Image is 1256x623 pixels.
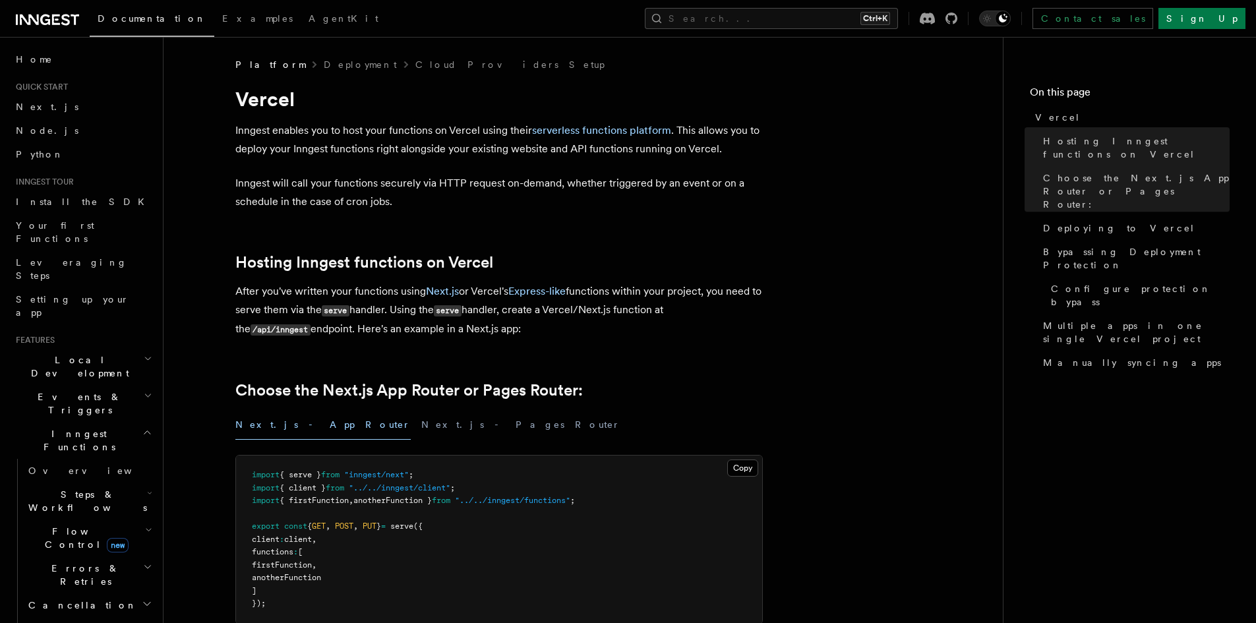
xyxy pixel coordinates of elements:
code: serve [434,305,462,316]
button: Cancellation [23,593,155,617]
span: , [312,535,316,544]
a: Cloud Providers Setup [415,58,605,71]
span: const [284,521,307,531]
span: ; [450,483,455,492]
span: Multiple apps in one single Vercel project [1043,319,1230,345]
span: } [376,521,381,531]
span: "inngest/next" [344,470,409,479]
span: Inngest Functions [11,427,142,454]
a: Choose the Next.js App Router or Pages Router: [1038,166,1230,216]
h4: On this page [1030,84,1230,105]
span: Hosting Inngest functions on Vercel [1043,134,1230,161]
span: GET [312,521,326,531]
a: Vercel [1030,105,1230,129]
span: "../../inngest/client" [349,483,450,492]
span: new [107,538,129,552]
a: AgentKit [301,4,386,36]
button: Inngest Functions [11,422,155,459]
span: Steps & Workflows [23,488,147,514]
a: Your first Functions [11,214,155,251]
a: Contact sales [1032,8,1153,29]
a: Hosting Inngest functions on Vercel [1038,129,1230,166]
a: Next.js [11,95,155,119]
span: Setting up your app [16,294,129,318]
span: Manually syncing apps [1043,356,1221,369]
a: Next.js [426,285,459,297]
span: Documentation [98,13,206,24]
span: Local Development [11,353,144,380]
button: Next.js - Pages Router [421,410,620,440]
span: ] [252,586,256,595]
span: Features [11,335,55,345]
span: PUT [363,521,376,531]
a: Multiple apps in one single Vercel project [1038,314,1230,351]
a: Install the SDK [11,190,155,214]
a: Manually syncing apps [1038,351,1230,374]
span: Install the SDK [16,196,152,207]
span: Errors & Retries [23,562,143,588]
a: Leveraging Steps [11,251,155,287]
a: Configure protection bypass [1046,277,1230,314]
a: Home [11,47,155,71]
a: Deploying to Vercel [1038,216,1230,240]
span: from [321,470,340,479]
span: Examples [222,13,293,24]
span: Vercel [1035,111,1081,124]
button: Search...Ctrl+K [645,8,898,29]
span: Inngest tour [11,177,74,187]
span: { firstFunction [280,496,349,505]
p: Inngest enables you to host your functions on Vercel using their . This allows you to deploy your... [235,121,763,158]
span: : [293,547,298,556]
span: import [252,483,280,492]
span: Deploying to Vercel [1043,222,1195,235]
h1: Vercel [235,87,763,111]
span: { [307,521,312,531]
span: Leveraging Steps [16,257,127,281]
a: Python [11,142,155,166]
button: Steps & Workflows [23,483,155,519]
button: Next.js - App Router [235,410,411,440]
span: serve [390,521,413,531]
span: "../../inngest/functions" [455,496,570,505]
span: Node.js [16,125,78,136]
a: Hosting Inngest functions on Vercel [235,253,493,272]
span: anotherFunction [252,573,321,582]
span: firstFunction [252,560,312,570]
button: Errors & Retries [23,556,155,593]
a: Examples [214,4,301,36]
button: Toggle dark mode [979,11,1011,26]
span: Overview [28,465,164,476]
span: ({ [413,521,423,531]
span: ; [409,470,413,479]
span: import [252,496,280,505]
span: functions [252,547,293,556]
span: Python [16,149,64,160]
span: , [312,560,316,570]
a: Setting up your app [11,287,155,324]
span: Cancellation [23,599,137,612]
span: anotherFunction } [353,496,432,505]
span: AgentKit [309,13,378,24]
button: Events & Triggers [11,385,155,422]
span: { serve } [280,470,321,479]
span: , [353,521,358,531]
span: export [252,521,280,531]
span: , [349,496,353,505]
span: Flow Control [23,525,145,551]
span: POST [335,521,353,531]
span: ; [570,496,575,505]
span: Events & Triggers [11,390,144,417]
span: Choose the Next.js App Router or Pages Router: [1043,171,1230,211]
code: /api/inngest [251,324,311,336]
button: Copy [727,460,758,477]
span: [ [298,547,303,556]
a: Express-like [508,285,566,297]
span: : [280,535,284,544]
span: Next.js [16,102,78,112]
code: serve [322,305,349,316]
span: Configure protection bypass [1051,282,1230,309]
span: Bypassing Deployment Protection [1043,245,1230,272]
span: import [252,470,280,479]
span: client [252,535,280,544]
button: Local Development [11,348,155,385]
